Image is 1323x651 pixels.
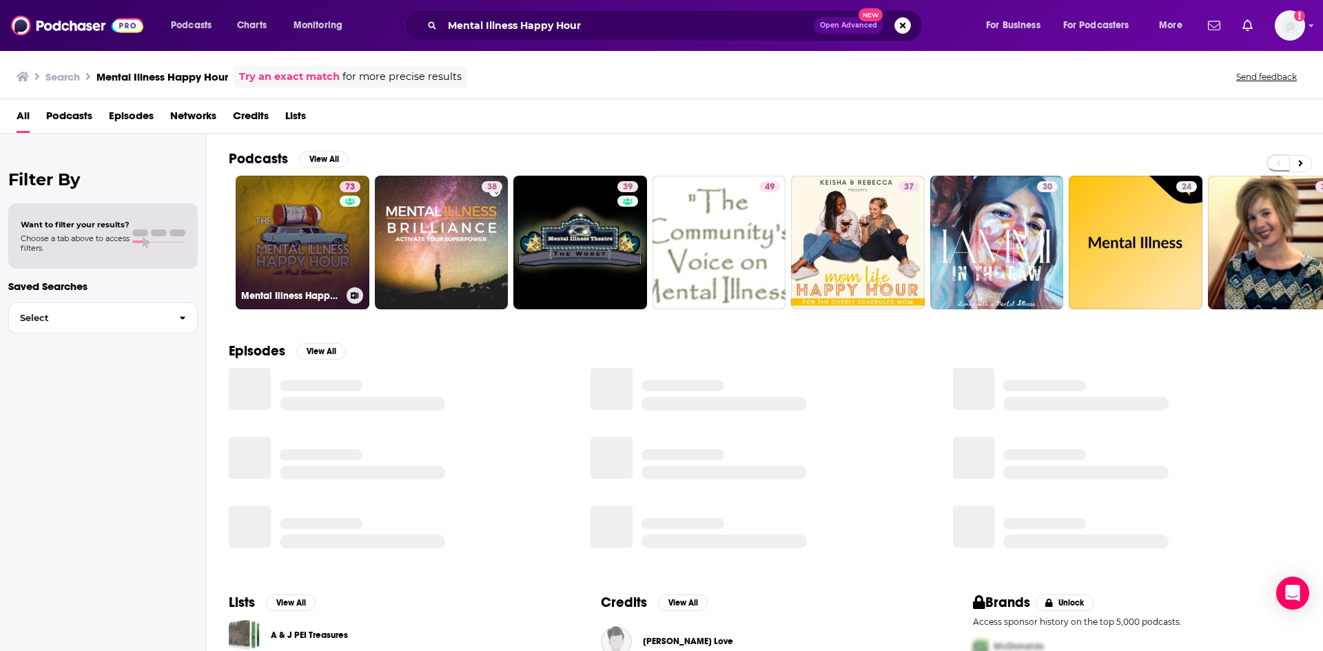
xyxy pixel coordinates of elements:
a: 39 [513,176,647,309]
span: Want to filter your results? [21,220,130,229]
div: Search podcasts, credits, & more... [418,10,936,41]
span: Open Advanced [820,22,877,29]
a: 38 [375,176,509,309]
a: 37 [791,176,925,309]
input: Search podcasts, credits, & more... [442,14,814,37]
span: 73 [345,180,355,194]
a: Podcasts [46,105,92,133]
span: 37 [904,180,914,194]
button: View All [299,151,349,167]
span: 30 [1043,180,1052,194]
h3: Search [45,70,80,83]
a: CreditsView All [601,594,708,611]
span: 38 [487,180,497,194]
a: Lists [285,105,306,133]
svg: Add a profile image [1294,10,1305,21]
span: Charts [237,16,267,35]
a: 24 [1176,181,1197,192]
span: 49 [765,180,775,194]
button: open menu [1054,14,1149,37]
h2: Brands [973,594,1030,611]
button: open menu [284,14,360,37]
span: Choose a tab above to access filters. [21,234,130,253]
span: Monitoring [294,16,342,35]
a: 30 [930,176,1064,309]
a: Charts [228,14,275,37]
a: 37 [899,181,919,192]
button: open menu [976,14,1058,37]
a: All [17,105,30,133]
a: A & J PEI Treasures [229,619,260,650]
a: Credits [233,105,269,133]
h2: Filter By [8,169,198,189]
span: New [859,8,883,21]
a: 73 [340,181,360,192]
button: Unlock [1036,595,1094,611]
span: for more precise results [342,69,462,85]
h3: Mental Illness Happy Hour [241,290,341,302]
a: 24 [1069,176,1202,309]
h2: Podcasts [229,150,288,167]
img: Podchaser - Follow, Share and Rate Podcasts [11,12,143,39]
a: Episodes [109,105,154,133]
a: Try an exact match [239,69,340,85]
h2: Credits [601,594,647,611]
span: Logged in as megcassidy [1275,10,1305,41]
a: 39 [617,181,638,192]
button: Open AdvancedNew [814,17,883,34]
a: Show notifications dropdown [1237,14,1258,37]
a: ListsView All [229,594,316,611]
span: For Podcasters [1063,16,1129,35]
span: Podcasts [171,16,212,35]
a: Show notifications dropdown [1202,14,1226,37]
a: A & J PEI Treasures [271,628,348,643]
div: Open Intercom Messenger [1276,577,1309,610]
button: View All [266,595,316,611]
button: Send feedback [1232,71,1301,83]
button: Select [8,302,198,333]
p: Saved Searches [8,280,198,293]
a: 49 [653,176,786,309]
img: User Profile [1275,10,1305,41]
h2: Episodes [229,342,285,360]
button: View All [296,343,346,360]
span: 24 [1182,180,1191,194]
h3: Mental Illness Happy Hour [96,70,228,83]
span: More [1159,16,1182,35]
a: PodcastsView All [229,150,349,167]
span: 39 [623,180,633,194]
a: 73Mental Illness Happy Hour [236,176,369,309]
button: Show profile menu [1275,10,1305,41]
h2: Lists [229,594,255,611]
span: [PERSON_NAME] Love [643,636,733,647]
span: Select [9,313,168,322]
a: 30 [1037,181,1058,192]
a: 49 [759,181,780,192]
button: open menu [161,14,229,37]
span: For Business [986,16,1040,35]
button: View All [658,595,708,611]
a: Networks [170,105,216,133]
a: EpisodesView All [229,342,346,360]
p: Access sponsor history on the top 5,000 podcasts. [973,617,1301,627]
a: Ruby Cohen Love [643,636,733,647]
a: 38 [482,181,502,192]
button: open menu [1149,14,1200,37]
